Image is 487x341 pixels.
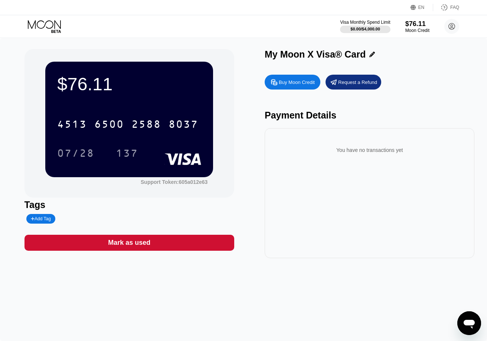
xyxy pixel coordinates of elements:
div: FAQ [450,5,459,10]
div: Payment Details [265,110,474,121]
div: $0.00 / $4,000.00 [350,27,380,31]
div: 07/28 [57,148,94,160]
div: Visa Monthly Spend Limit$0.00/$4,000.00 [340,20,390,33]
div: Mark as used [108,238,150,247]
div: Mark as used [24,235,234,251]
div: 6500 [94,119,124,131]
div: $76.11 [405,20,429,28]
div: Tags [24,199,234,210]
div: 8037 [169,119,198,131]
div: Moon Credit [405,28,429,33]
iframe: Button to launch messaging window [457,311,481,335]
div: Support Token: 605a012e63 [141,179,207,185]
div: Add Tag [26,214,55,224]
div: $76.11Moon Credit [405,20,429,33]
div: Buy Moon Credit [279,79,315,85]
div: Buy Moon Credit [265,75,320,90]
div: FAQ [433,4,459,11]
div: 2588 [131,119,161,131]
div: Visa Monthly Spend Limit [340,20,390,25]
div: Request a Refund [338,79,377,85]
div: My Moon X Visa® Card [265,49,366,60]
div: $76.11 [57,74,201,94]
div: 137 [110,144,144,162]
div: EN [411,4,433,11]
div: Support Token:605a012e63 [141,179,207,185]
div: EN [418,5,425,10]
div: 137 [116,148,138,160]
div: Add Tag [31,216,51,221]
div: You have no transactions yet [271,140,468,160]
div: Request a Refund [326,75,381,90]
div: 4513 [57,119,87,131]
div: 07/28 [52,144,100,162]
div: 4513650025888037 [53,115,203,133]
